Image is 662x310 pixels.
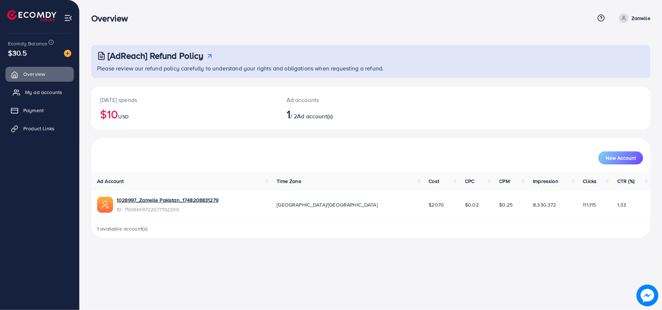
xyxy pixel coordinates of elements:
[499,201,513,208] span: $0.25
[631,14,650,23] p: Zamelle
[617,201,626,208] span: 1.33
[429,178,440,185] span: Cost
[97,197,113,213] img: ic-ads-acc.e4c84228.svg
[533,201,556,208] span: 8,330,372
[277,178,301,185] span: Time Zone
[97,178,124,185] span: Ad Account
[23,125,55,132] span: Product Links
[286,95,409,104] p: Ad accounts
[429,201,444,208] span: $2070
[5,67,74,81] a: Overview
[108,50,204,61] h3: [AdReach] Refund Policy
[583,178,597,185] span: Clicks
[465,201,479,208] span: $0.02
[637,285,658,306] img: image
[23,70,45,78] span: Overview
[533,178,558,185] span: Impression
[598,151,643,164] button: New Account
[297,112,333,120] span: Ad account(s)
[118,113,128,120] span: USD
[499,178,509,185] span: CPM
[117,206,218,213] span: ID: 7508499722077192209
[286,107,409,121] h2: / 2
[606,155,636,160] span: New Account
[286,106,290,122] span: 1
[97,225,148,232] span: 1 available account(s)
[8,40,47,47] span: Ecomdy Balance
[91,13,134,24] h3: Overview
[64,14,72,22] img: menu
[64,50,71,57] img: image
[100,107,269,121] h2: $10
[616,13,650,23] a: Zamelle
[583,201,596,208] span: 111,115
[8,48,27,58] span: $30.5
[117,196,218,204] a: 1028997_Zamelle Pakistan_1748208831279
[465,178,474,185] span: CPC
[25,89,62,96] span: My ad accounts
[5,121,74,136] a: Product Links
[100,95,269,104] p: [DATE] spends
[7,10,56,21] img: logo
[5,85,74,99] a: My ad accounts
[617,178,634,185] span: CTR (%)
[97,64,646,73] p: Please review our refund policy carefully to understand your rights and obligations when requesti...
[5,103,74,118] a: Payment
[23,107,44,114] span: Payment
[277,201,378,208] span: [GEOGRAPHIC_DATA]/[GEOGRAPHIC_DATA]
